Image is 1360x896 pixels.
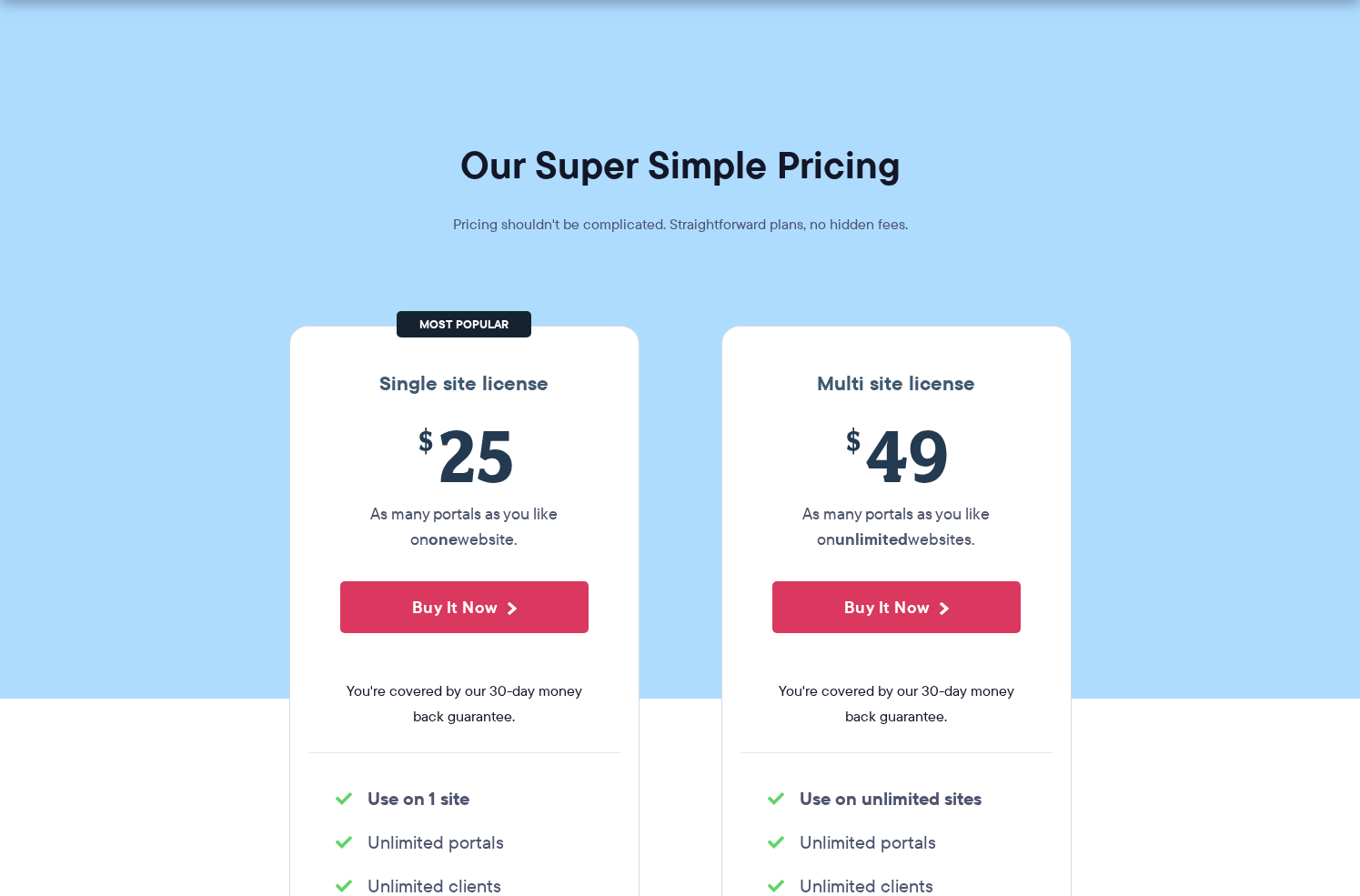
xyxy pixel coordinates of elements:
[368,785,469,812] strong: Use on 1 site
[772,501,1021,552] p: As many portals as you like on websites.
[772,581,1021,633] button: Buy It Now
[428,527,458,551] strong: one
[340,414,589,497] span: 25
[835,527,908,551] strong: unlimited
[800,785,982,812] strong: Use on unlimited sites
[336,830,593,855] li: Unlimited portals
[772,679,1021,730] span: You're covered by our 30-day money back guarantee.
[772,414,1021,497] span: 49
[408,212,953,237] p: Pricing shouldn't be complicated. Straightforward plans, no hidden fees.
[340,501,589,552] p: As many portals as you like on website.
[340,679,589,730] span: You're covered by our 30-day money back guarantee.
[768,830,1025,855] li: Unlimited portals
[340,581,589,633] button: Buy It Now
[740,372,1053,396] h3: Multi site license
[308,372,620,396] h3: Single site license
